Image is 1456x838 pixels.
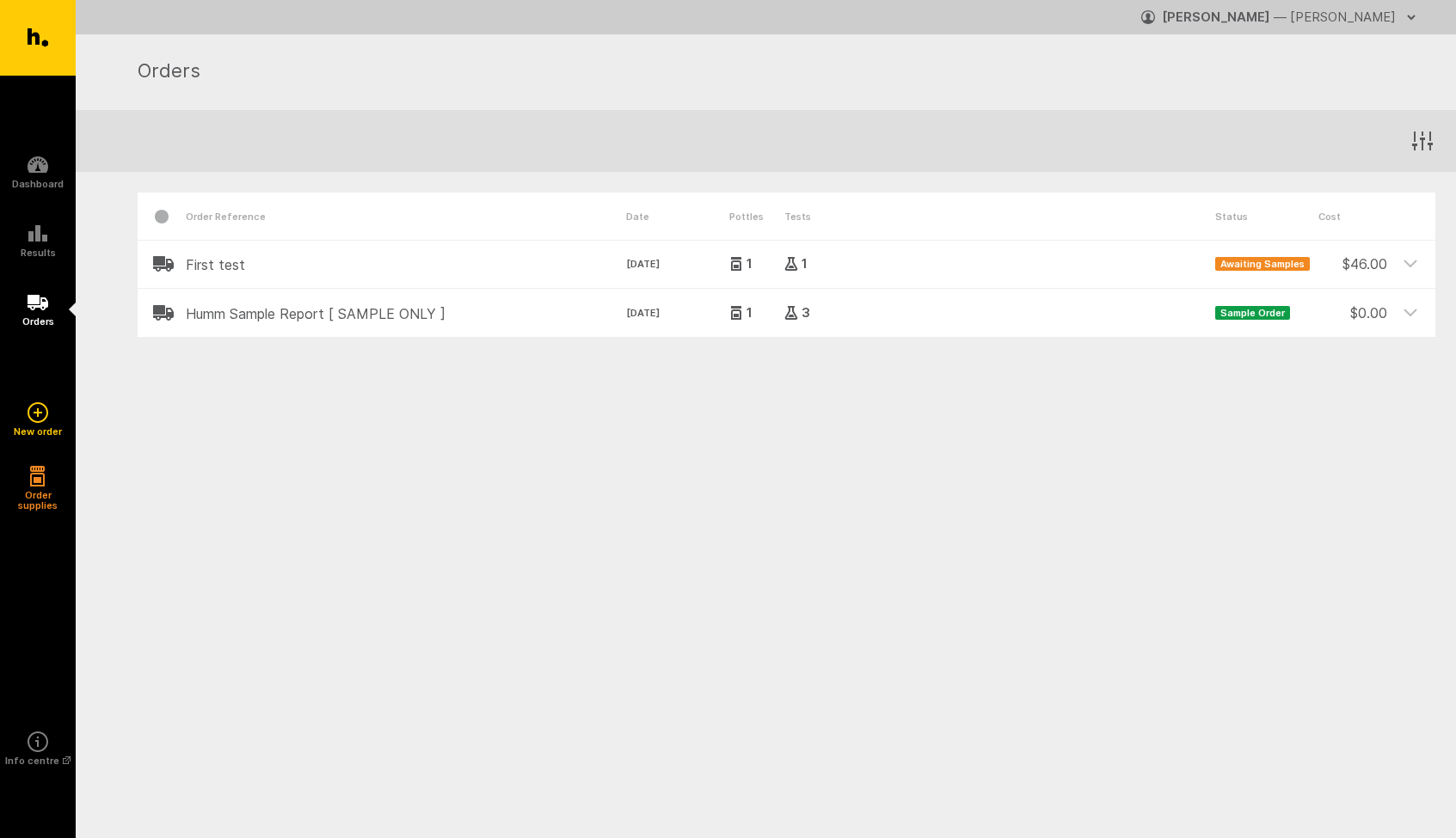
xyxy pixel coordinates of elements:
[1141,3,1422,31] button: [PERSON_NAME] — [PERSON_NAME]
[1274,9,1396,25] span: — [PERSON_NAME]
[186,306,626,321] h2: Humm Sample Report [ SAMPLE ONLY ]
[729,193,784,240] div: Pottles
[138,240,1435,288] header: First test[DATE]11Awaiting Samples$46.00
[14,426,62,437] h5: New order
[21,248,56,258] h5: Results
[743,259,753,269] span: 1
[798,308,810,318] span: 3
[626,306,729,321] time: [DATE]
[22,316,54,327] h5: Orders
[1318,289,1387,323] div: $ 0.00
[1215,193,1318,240] div: Status
[12,179,64,189] h5: Dashboard
[626,193,729,240] div: Date
[1215,257,1310,271] span: Awaiting Samples
[784,193,1215,240] div: Tests
[743,308,753,318] span: 1
[12,490,64,511] h5: Order supplies
[1162,9,1270,25] strong: [PERSON_NAME]
[1215,306,1290,320] span: Sample Order
[798,259,808,269] span: 1
[186,257,626,272] h2: First test
[626,257,729,272] time: [DATE]
[138,289,1435,337] header: Humm Sample Report [ SAMPLE ONLY ][DATE]13Sample Order$0.00
[5,755,71,766] h5: Info centre
[138,57,1415,88] h1: Orders
[186,193,626,240] div: Order Reference
[1318,240,1387,274] div: $ 46.00
[1318,193,1387,240] div: Cost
